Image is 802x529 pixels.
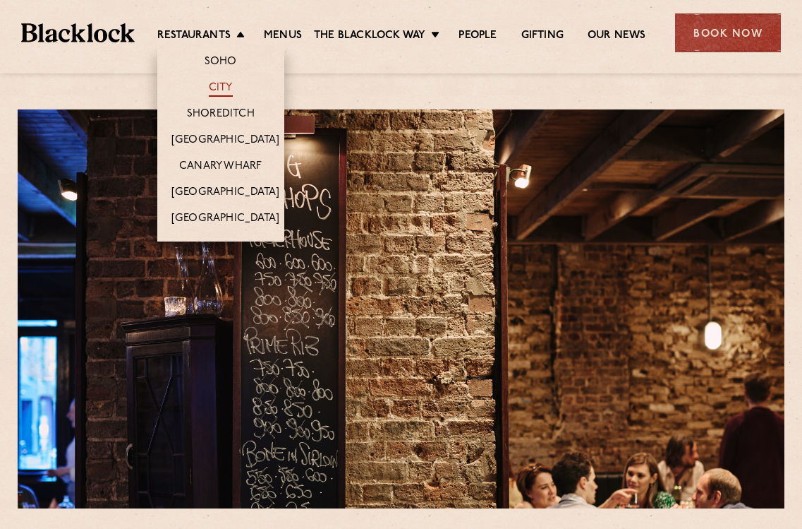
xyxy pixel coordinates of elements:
a: Restaurants [157,29,231,44]
a: [GEOGRAPHIC_DATA] [171,133,279,149]
a: City [209,81,233,97]
a: Gifting [521,29,564,44]
a: The Blacklock Way [314,29,425,44]
a: [GEOGRAPHIC_DATA] [171,212,279,227]
a: People [458,29,497,44]
div: Book Now [675,13,781,52]
a: Canary Wharf [179,160,262,175]
a: Soho [205,55,237,71]
a: Menus [264,29,302,44]
a: Our News [588,29,646,44]
a: Shoreditch [187,107,255,123]
img: BL_Textured_Logo-footer-cropped.svg [21,23,135,42]
a: [GEOGRAPHIC_DATA] [171,186,279,201]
